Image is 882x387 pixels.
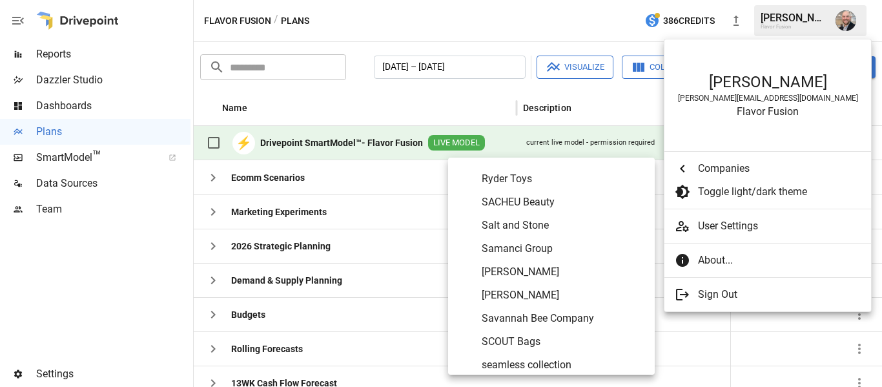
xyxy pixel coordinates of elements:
[698,218,861,234] span: User Settings
[482,264,644,280] span: [PERSON_NAME]
[482,171,644,187] span: Ryder Toys
[482,194,644,210] span: SACHEU Beauty
[677,94,858,103] div: [PERSON_NAME][EMAIL_ADDRESS][DOMAIN_NAME]
[698,184,861,200] span: Toggle light/dark theme
[482,357,644,373] span: seamless collection
[698,287,861,302] span: Sign Out
[482,241,644,256] span: Samanci Group
[698,161,861,176] span: Companies
[482,218,644,233] span: Salt and Stone
[677,73,858,91] div: [PERSON_NAME]
[677,105,858,118] div: Flavor Fusion
[482,334,644,350] span: SCOUT Bags
[482,311,644,326] span: Savannah Bee Company
[482,288,644,303] span: [PERSON_NAME]
[698,253,861,268] span: About...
